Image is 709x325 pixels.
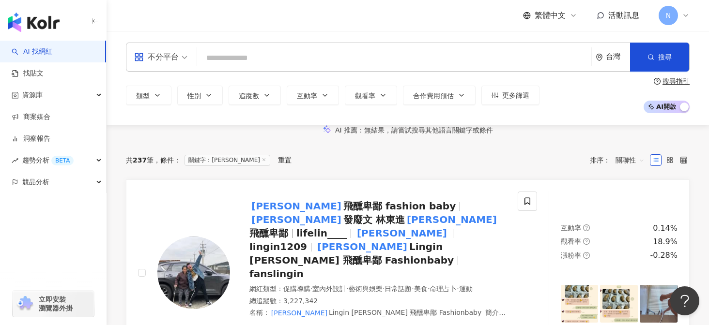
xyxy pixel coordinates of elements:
div: 0.14% [653,223,678,234]
span: · [412,285,414,293]
span: 類型 [136,92,150,100]
span: 運動 [459,285,473,293]
span: 飛醺卑鄙 fashion baby [343,200,456,212]
button: 更多篩選 [481,86,539,105]
img: logo [8,13,60,32]
a: 商案媒合 [12,112,50,122]
span: 搜尋 [658,53,672,61]
button: 觀看率 [345,86,397,105]
span: 觀看率 [561,237,581,245]
mark: [PERSON_NAME] [315,239,409,254]
span: 無結果，請嘗試搜尋其他語言關鍵字或條件 [364,126,493,134]
span: question-circle [654,78,661,85]
span: 名稱 ： [249,309,481,316]
div: 台灣 [606,53,630,61]
span: question-circle [583,224,590,231]
mark: [PERSON_NAME] [249,212,343,227]
span: 更多篩選 [502,91,529,99]
span: 合作費用預估 [413,92,454,100]
span: 關聯性 [616,152,645,168]
span: 美食 [414,285,428,293]
span: question-circle [583,252,590,259]
span: 趨勢分析 [22,149,74,171]
span: lingin1209 [249,241,307,252]
span: 活動訊息 [608,11,639,20]
div: 總追蹤數 ： 3,227,342 [249,296,506,306]
div: BETA [51,156,74,165]
span: fanslingin [249,268,304,280]
span: 藝術與娛樂 [349,285,383,293]
button: 追蹤數 [229,86,281,105]
span: 237 [133,156,147,164]
span: 漲粉率 [561,251,581,259]
span: 室內外設計 [312,285,346,293]
button: 互動率 [287,86,339,105]
img: post-image [640,285,678,323]
span: 互動率 [297,92,317,100]
span: question-circle [583,238,590,245]
span: 飛醺卑鄙 [249,227,288,239]
span: 互動率 [561,224,581,232]
mark: [PERSON_NAME] [405,212,499,227]
div: 共 筆 [126,156,154,164]
span: 發廢文 林東進 [343,214,405,225]
button: 合作費用預估 [403,86,476,105]
span: · [428,285,430,293]
button: 類型 [126,86,171,105]
img: post-image [561,285,599,323]
a: searchAI 找網紅 [12,47,52,57]
div: 18.9% [653,236,678,247]
span: 性別 [187,92,201,100]
div: 重置 [278,156,292,164]
span: · [457,285,459,293]
div: 排序： [590,152,650,168]
img: KOL Avatar [157,236,230,309]
span: 促購導購 [283,285,310,293]
span: 繁體中文 [535,10,566,21]
span: 日常話題 [385,285,412,293]
img: post-image [600,285,638,323]
div: 搜尋指引 [663,77,690,85]
div: AI 推薦 ： [335,126,493,134]
a: chrome extension立即安裝 瀏覽器外掛 [13,291,94,317]
span: rise [12,157,18,164]
span: 命理占卜 [430,285,457,293]
span: · [346,285,348,293]
div: 不分平台 [134,49,179,65]
span: environment [596,54,603,61]
img: chrome extension [15,296,34,311]
button: 搜尋 [630,43,689,72]
mark: [PERSON_NAME] [355,225,449,241]
a: 洞察報告 [12,134,50,144]
span: 立即安裝 瀏覽器外掛 [39,295,73,312]
div: 網紅類型 ： [249,284,506,294]
span: 追蹤數 [239,92,259,100]
span: Lingin [PERSON_NAME] 飛醺卑鄙 Fashionbaby [329,309,481,316]
span: 關鍵字：[PERSON_NAME] [185,155,270,166]
button: 性別 [177,86,223,105]
a: 找貼文 [12,69,44,78]
span: 資源庫 [22,84,43,106]
div: -0.28% [650,250,678,261]
span: · [383,285,385,293]
iframe: Help Scout Beacon - Open [670,286,699,315]
mark: [PERSON_NAME] [249,198,343,214]
span: appstore [134,52,144,62]
span: 競品分析 [22,171,49,193]
span: N [666,10,671,21]
span: 觀看率 [355,92,375,100]
span: 條件 ： [154,156,181,164]
mark: [PERSON_NAME] [270,308,329,318]
span: · [310,285,312,293]
span: lifelin____ [296,227,347,239]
